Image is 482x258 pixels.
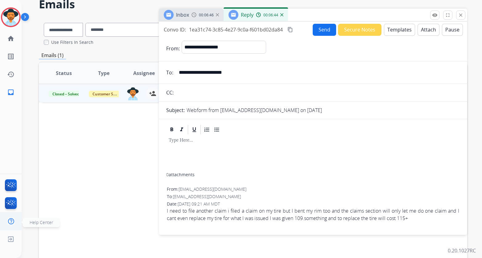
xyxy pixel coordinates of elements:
[199,13,214,18] span: 00:06:46
[179,186,246,192] span: [EMAIL_ADDRESS][DOMAIN_NAME]
[133,69,155,77] span: Assignee
[49,91,83,97] span: Closed – Solved
[442,24,463,36] button: Pause
[39,52,66,59] p: Emails (1)
[190,125,199,134] div: Underline
[149,90,156,97] mat-icon: person_add
[166,69,173,76] p: To:
[56,69,72,77] span: Status
[166,106,185,114] p: Subject:
[167,186,459,192] div: From:
[189,26,283,33] span: 1ea31c74-3c85-4e27-9c0a-f601bd02da84
[89,91,129,97] span: Customer Support
[7,71,14,78] mat-icon: history
[167,193,459,200] div: To:
[167,207,459,222] span: I need to file another claim i filed a claim on my tire but I bent my rim too and the claims sect...
[384,24,415,36] button: Templates
[2,9,19,26] img: avatar
[338,24,381,36] button: Secure Notes
[98,69,109,77] span: Type
[202,125,212,134] div: Ordered List
[178,201,220,207] span: [DATE] 09:21 AM MDT
[30,219,53,225] span: Help Center
[418,24,439,36] button: Attach
[166,89,174,96] p: CC:
[166,45,180,52] p: From:
[432,12,438,18] mat-icon: remove_red_eye
[166,172,195,178] div: attachments
[313,24,336,36] button: Send
[448,247,476,254] p: 0.20.1027RC
[164,26,186,33] p: Convo ID:
[212,125,221,134] div: Bullet List
[167,125,176,134] div: Bold
[167,201,459,207] div: Date:
[177,125,186,134] div: Italic
[445,12,451,18] mat-icon: fullscreen
[176,11,189,18] span: Inbox
[7,35,14,42] mat-icon: home
[7,89,14,96] mat-icon: inbox
[187,106,322,114] p: Webform from [EMAIL_ADDRESS][DOMAIN_NAME] on [DATE]
[263,13,278,18] span: 00:06:44
[287,27,293,32] mat-icon: content_copy
[458,12,463,18] mat-icon: close
[127,87,139,100] img: agent-avatar
[166,172,169,177] span: 0
[241,11,253,18] span: Reply
[7,53,14,60] mat-icon: list_alt
[51,39,93,45] label: Use Filters In Search
[173,193,241,199] span: [EMAIL_ADDRESS][DOMAIN_NAME]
